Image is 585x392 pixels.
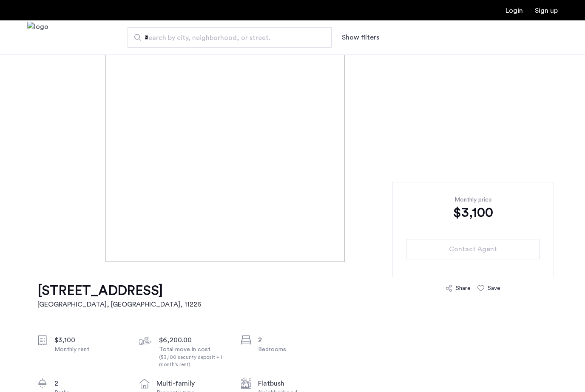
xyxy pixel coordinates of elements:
[37,282,202,299] h1: [STREET_ADDRESS]
[159,345,230,368] div: Total move in cost
[342,32,379,43] button: Show or hide filters
[258,378,329,389] div: Flatbush
[27,22,48,54] img: logo
[54,345,126,354] div: Monthly rent
[456,284,471,293] div: Share
[159,335,230,345] div: $6,200.00
[488,284,500,293] div: Save
[258,335,329,345] div: 2
[27,22,48,54] a: Cazamio Logo
[258,345,329,354] div: Bedrooms
[406,204,540,221] div: $3,100
[37,282,202,310] a: [STREET_ADDRESS][GEOGRAPHIC_DATA], [GEOGRAPHIC_DATA], 11226
[54,378,126,389] div: 2
[449,244,497,254] span: Contact Agent
[128,27,332,48] input: Apartment Search
[105,7,480,262] img: [object%20Object]
[37,299,202,310] h2: [GEOGRAPHIC_DATA], [GEOGRAPHIC_DATA] , 11226
[406,239,540,259] button: button
[145,33,308,43] span: Search by city, neighborhood, or street.
[505,7,523,14] a: Login
[54,335,126,345] div: $3,100
[156,378,228,389] div: multi-family
[535,7,558,14] a: Registration
[406,196,540,204] div: Monthly price
[159,354,230,368] div: ($3,100 security deposit + 1 month's rent)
